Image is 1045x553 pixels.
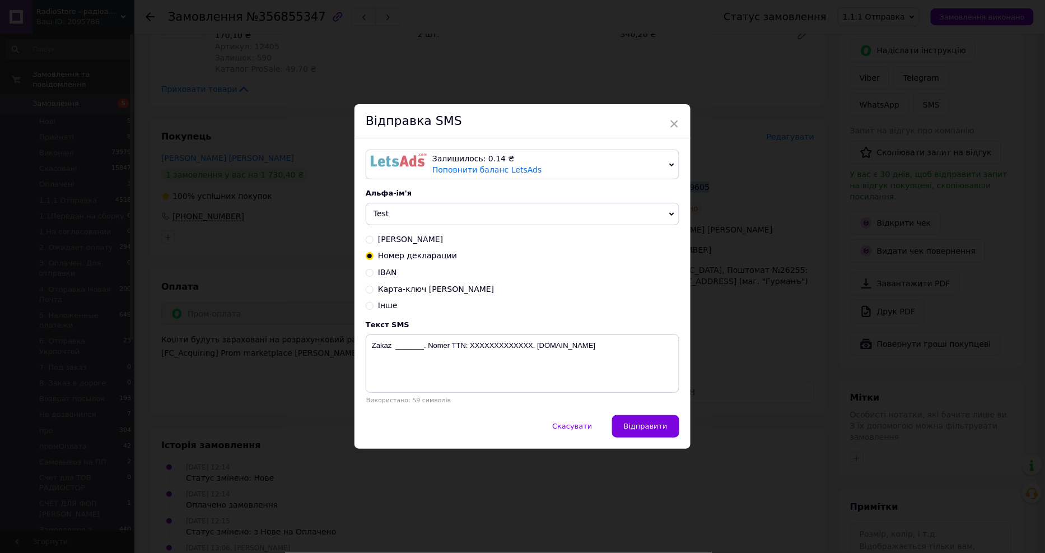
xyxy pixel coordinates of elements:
[624,422,668,430] span: Відправити
[432,165,542,174] a: Поповнити баланс LetsAds
[366,397,679,404] div: Використано: 59 символів
[378,235,443,244] span: [PERSON_NAME]
[540,415,604,438] button: Скасувати
[366,334,679,393] textarea: Zakaz _______. Nomer TTN: XXXXXXXXXXXXX. [DOMAIN_NAME]
[354,104,691,138] div: Відправка SMS
[378,301,398,310] span: Інше
[378,251,457,260] span: Номер декларации
[669,114,679,133] span: ×
[432,154,665,165] div: Залишилось: 0.14 ₴
[552,422,592,430] span: Скасувати
[374,209,389,218] span: Test
[378,285,494,294] span: Карта-ключ [PERSON_NAME]
[378,268,397,277] span: IBAN
[366,189,412,197] span: Альфа-ім'я
[366,320,679,329] div: Текст SMS
[612,415,679,438] button: Відправити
